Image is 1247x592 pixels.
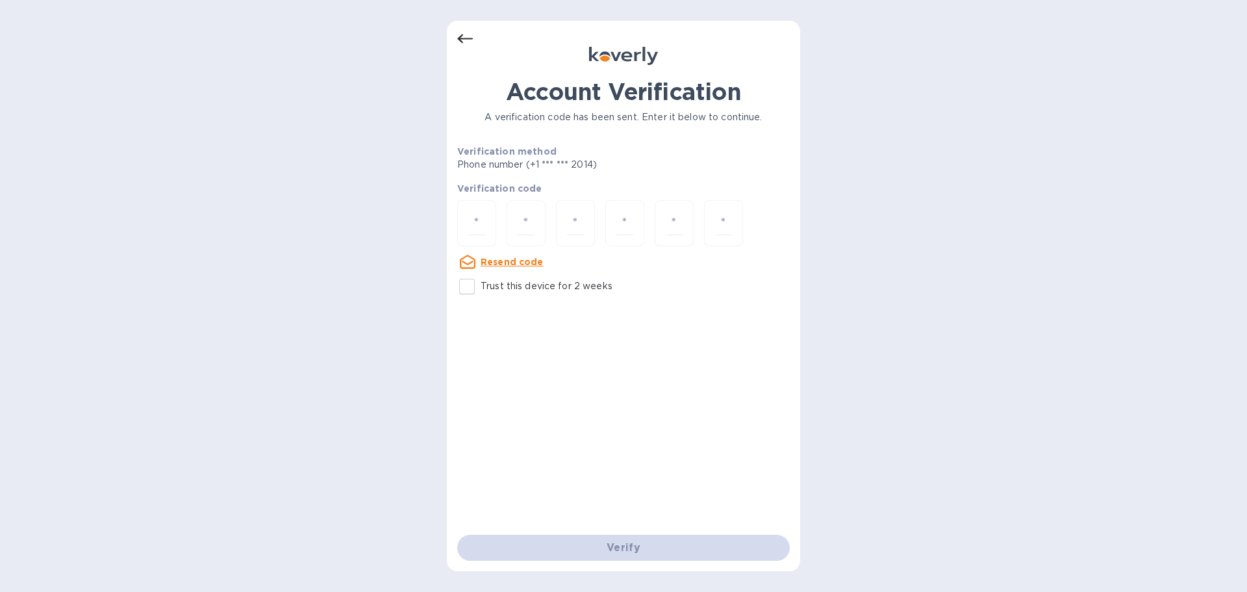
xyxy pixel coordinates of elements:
p: A verification code has been sent. Enter it below to continue. [457,110,790,124]
p: Phone number (+1 *** *** 2014) [457,158,696,172]
b: Verification method [457,146,557,157]
p: Verification code [457,182,790,195]
h1: Account Verification [457,78,790,105]
p: Trust this device for 2 weeks [481,279,612,293]
u: Resend code [481,257,544,267]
